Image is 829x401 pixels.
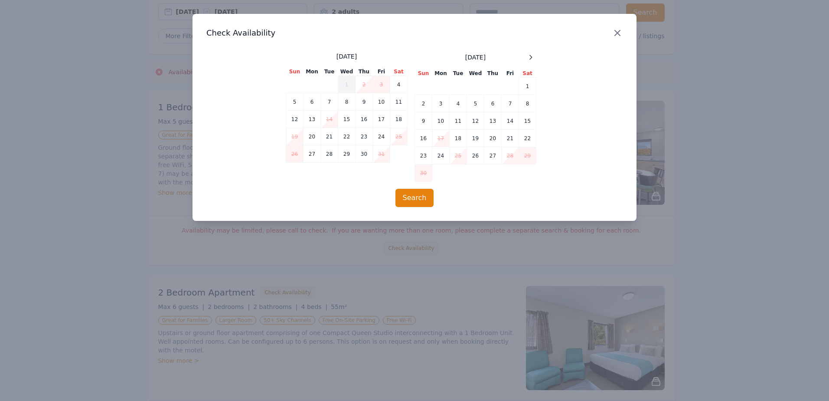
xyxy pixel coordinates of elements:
[373,68,390,76] th: Fri
[390,68,408,76] th: Sat
[467,147,484,164] td: 26
[519,78,536,95] td: 1
[450,130,467,147] td: 18
[321,68,338,76] th: Tue
[519,130,536,147] td: 22
[304,93,321,111] td: 6
[484,112,502,130] td: 13
[338,68,356,76] th: Wed
[484,130,502,147] td: 20
[415,130,432,147] td: 16
[432,112,450,130] td: 10
[373,128,390,145] td: 24
[321,128,338,145] td: 21
[432,69,450,78] th: Mon
[502,147,519,164] td: 28
[467,95,484,112] td: 5
[286,93,304,111] td: 5
[415,164,432,182] td: 30
[338,128,356,145] td: 22
[356,128,373,145] td: 23
[519,95,536,112] td: 8
[467,69,484,78] th: Wed
[338,93,356,111] td: 8
[502,130,519,147] td: 21
[286,128,304,145] td: 19
[356,76,373,93] td: 2
[373,145,390,163] td: 31
[338,111,356,128] td: 15
[415,69,432,78] th: Sun
[321,145,338,163] td: 28
[467,130,484,147] td: 19
[338,76,356,93] td: 1
[450,147,467,164] td: 25
[502,69,519,78] th: Fri
[304,68,321,76] th: Mon
[286,111,304,128] td: 12
[395,189,434,207] button: Search
[390,111,408,128] td: 18
[484,69,502,78] th: Thu
[321,111,338,128] td: 14
[336,52,357,61] span: [DATE]
[415,147,432,164] td: 23
[390,93,408,111] td: 11
[450,112,467,130] td: 11
[356,68,373,76] th: Thu
[373,76,390,93] td: 3
[415,112,432,130] td: 9
[286,68,304,76] th: Sun
[519,69,536,78] th: Sat
[450,95,467,112] td: 4
[484,95,502,112] td: 6
[519,147,536,164] td: 29
[356,111,373,128] td: 16
[450,69,467,78] th: Tue
[390,76,408,93] td: 4
[373,111,390,128] td: 17
[304,111,321,128] td: 13
[206,28,623,38] h3: Check Availability
[373,93,390,111] td: 10
[356,93,373,111] td: 9
[432,130,450,147] td: 17
[467,112,484,130] td: 12
[304,128,321,145] td: 20
[519,112,536,130] td: 15
[465,53,486,62] span: [DATE]
[415,95,432,112] td: 2
[432,147,450,164] td: 24
[502,95,519,112] td: 7
[286,145,304,163] td: 26
[432,95,450,112] td: 3
[304,145,321,163] td: 27
[356,145,373,163] td: 30
[338,145,356,163] td: 29
[321,93,338,111] td: 7
[390,128,408,145] td: 25
[502,112,519,130] td: 14
[484,147,502,164] td: 27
